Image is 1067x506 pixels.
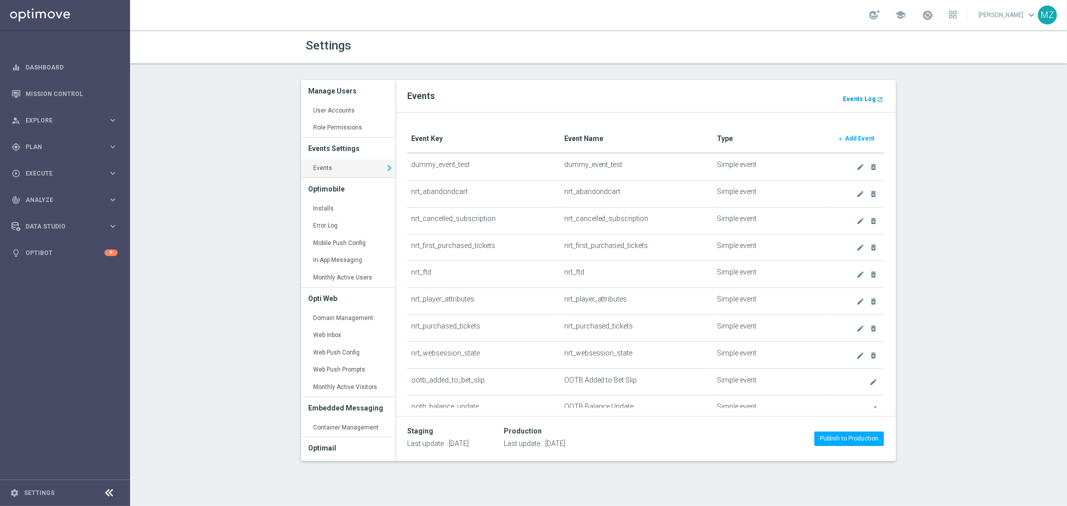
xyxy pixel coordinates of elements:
[504,427,542,435] div: Production
[301,102,395,120] a: User Accounts
[12,116,21,125] i: person_search
[26,239,105,266] a: Optibot
[301,159,395,177] a: Events
[895,9,906,20] span: school
[1026,9,1037,20] span: keyboard_arrow_down
[10,488,19,497] i: settings
[407,427,433,435] div: Staging
[560,261,713,288] td: nrt_ftd
[856,243,864,251] i: create
[11,249,118,257] div: lightbulb Optibot 9
[407,90,884,102] h2: Events
[26,117,108,123] span: Explore
[12,169,108,178] div: Execute
[977,7,1038,22] a: [PERSON_NAME]keyboard_arrow_down
[301,217,395,235] a: Error Log
[11,116,118,124] button: person_search Explore keyboard_arrow_right
[560,368,713,395] td: OOTB Added to Bet Slip
[869,378,877,386] i: create
[713,261,828,288] td: Simple event
[407,207,560,234] td: nrt_cancelled_subscription
[12,169,21,178] i: play_circle_outline
[560,395,713,422] td: OOTB Balance Update
[301,361,395,379] a: Web Push Prompts
[560,207,713,234] td: nrt_cancelled_subscription
[407,288,560,315] td: nrt_player_attributes
[869,243,877,251] i: delete_forever
[713,153,828,180] td: Simple event
[869,190,877,198] i: delete_forever
[12,195,108,204] div: Analyze
[26,170,108,176] span: Execute
[108,168,118,178] i: keyboard_arrow_right
[560,153,713,180] td: dummy_event_test
[407,180,560,207] td: nrt_abandondcart
[301,200,395,218] a: Installs
[301,419,395,437] a: Container Management
[26,144,108,150] span: Plan
[843,95,875,102] b: Events Log
[560,288,713,315] td: nrt_player_attributes
[713,368,828,395] td: Simple event
[12,195,21,204] i: track_changes
[407,439,469,448] p: Last update
[301,344,395,362] a: Web Push Config
[11,196,118,204] button: track_changes Analyze keyboard_arrow_right
[713,180,828,207] td: Simple event
[449,439,469,447] span: [DATE]
[545,439,565,447] span: [DATE]
[407,368,560,395] td: ootb_added_to_bet_slip
[12,142,108,151] div: Plan
[407,261,560,288] td: nrt_ftd
[12,54,118,80] div: Dashboard
[407,314,560,341] td: nrt_purchased_tickets
[869,163,877,171] i: delete_forever
[301,326,395,344] a: Web Inbox
[856,163,864,171] i: create
[306,38,591,53] h1: Settings
[560,341,713,368] td: nrt_websession_state
[12,80,118,107] div: Mission Control
[504,439,565,448] p: Last update
[869,324,877,332] i: delete_forever
[713,395,828,422] td: Simple event
[1038,5,1057,24] div: MZ
[309,178,388,200] h3: Optimobile
[869,297,877,305] i: delete_forever
[11,63,118,71] button: equalizer Dashboard
[301,269,395,287] a: Monthly Active Users
[713,314,828,341] td: Simple event
[856,324,864,332] i: create
[12,116,108,125] div: Explore
[407,153,560,180] td: dummy_event_test
[309,80,388,102] h3: Manage Users
[11,90,118,98] button: Mission Control
[309,137,388,159] h3: Events Settings
[301,309,395,327] a: Domain Management
[26,80,118,107] a: Mission Control
[560,314,713,341] td: nrt_purchased_tickets
[12,248,21,257] i: lightbulb
[856,351,864,359] i: create
[713,207,828,234] td: Simple event
[11,222,118,230] button: Data Studio keyboard_arrow_right
[407,395,560,422] td: ootb_balance_update
[407,234,560,261] td: nrt_first_purchased_tickets
[856,190,864,198] i: create
[108,195,118,204] i: keyboard_arrow_right
[26,223,108,229] span: Data Studio
[301,459,395,477] a: Subscription
[869,405,877,413] i: create
[301,119,395,137] a: Role Permissions
[869,351,877,359] i: delete_forever
[11,143,118,151] button: gps_fixed Plan keyboard_arrow_right
[383,160,395,175] i: keyboard_arrow_right
[407,124,560,153] th: Event Key
[108,221,118,231] i: keyboard_arrow_right
[309,437,388,459] h3: Optimail
[560,124,713,153] th: Event Name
